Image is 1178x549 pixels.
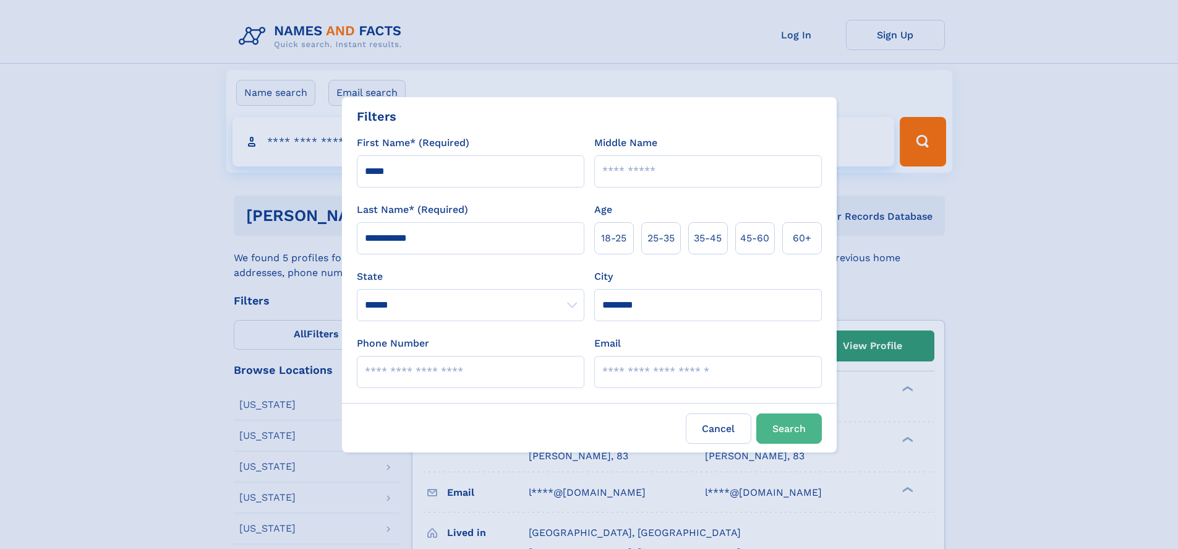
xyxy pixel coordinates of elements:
[357,269,584,284] label: State
[793,231,811,246] span: 60+
[694,231,722,246] span: 35‑45
[647,231,675,246] span: 25‑35
[740,231,769,246] span: 45‑60
[357,336,429,351] label: Phone Number
[601,231,626,246] span: 18‑25
[594,202,612,217] label: Age
[594,336,621,351] label: Email
[594,136,657,150] label: Middle Name
[357,202,468,217] label: Last Name* (Required)
[594,269,613,284] label: City
[357,136,469,150] label: First Name* (Required)
[686,413,751,444] label: Cancel
[756,413,822,444] button: Search
[357,107,396,126] div: Filters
